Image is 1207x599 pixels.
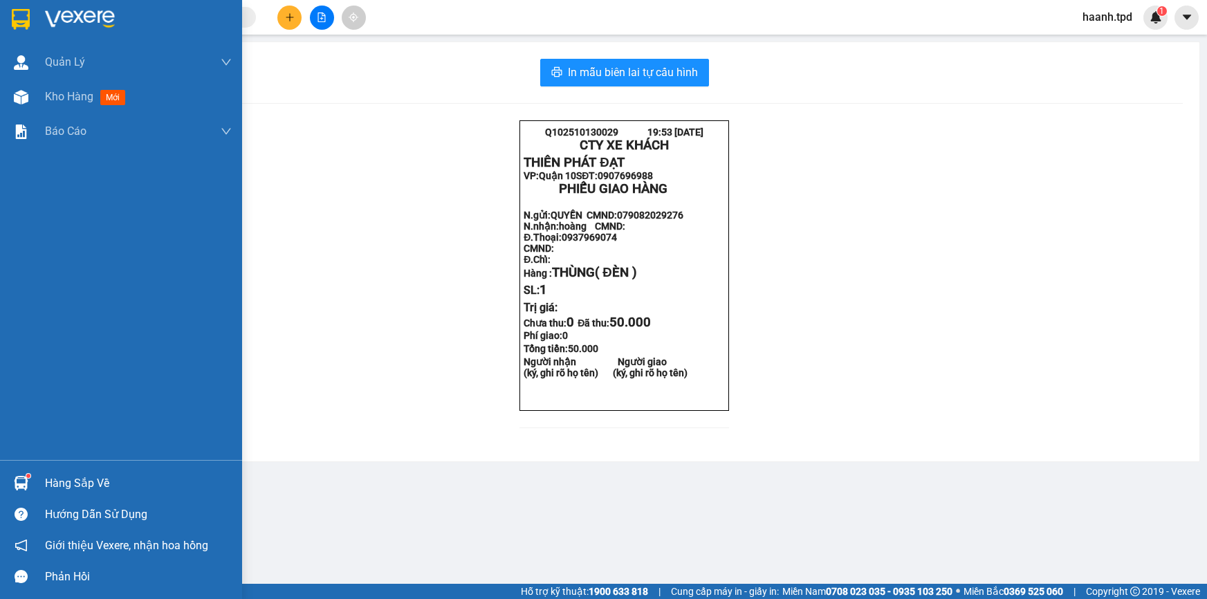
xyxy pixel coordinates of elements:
[545,127,618,138] span: Q102510130029
[45,53,85,71] span: Quản Lý
[521,584,648,599] span: Hỗ trợ kỹ thuật:
[609,315,651,330] span: 50.000
[524,356,667,367] strong: Người nhận Người giao
[45,504,232,525] div: Hướng dẫn sử dụng
[15,539,28,552] span: notification
[598,170,653,181] span: 0907696988
[826,586,952,597] strong: 0708 023 035 - 0935 103 250
[671,584,779,599] span: Cung cấp máy in - giấy in:
[964,584,1063,599] span: Miền Bắc
[551,66,562,80] span: printer
[580,138,669,153] strong: CTY XE KHÁCH
[15,570,28,583] span: message
[277,6,302,30] button: plus
[1071,8,1143,26] span: haanh.tpd
[552,265,636,280] span: THÙNG( ĐÈN )
[45,537,208,554] span: Giới thiệu Vexere, nhận hoa hồng
[45,566,232,587] div: Phản hồi
[617,210,683,221] span: 079082029276
[524,232,617,243] strong: Đ.Thoại:
[100,90,125,105] span: mới
[524,317,651,329] strong: Chưa thu: Đã thu:
[524,155,624,170] strong: THIÊN PHÁT ĐẠT
[285,12,295,22] span: plus
[524,243,554,254] strong: CMND:
[14,476,28,490] img: warehouse-icon
[342,6,366,30] button: aim
[566,315,574,330] span: 0
[559,221,625,232] span: hoàng CMND:
[524,367,688,378] strong: (ký, ghi rõ họ tên) (ký, ghi rõ họ tên)
[45,90,93,103] span: Kho hàng
[14,55,28,70] img: warehouse-icon
[559,181,667,196] span: PHIẾU GIAO HÀNG
[647,127,672,138] span: 19:53
[15,508,28,521] span: question-circle
[1004,586,1063,597] strong: 0369 525 060
[45,473,232,494] div: Hàng sắp về
[589,586,648,597] strong: 1900 633 818
[310,6,334,30] button: file-add
[568,343,598,354] span: 50.000
[540,59,709,86] button: printerIn mẫu biên lai tự cấu hình
[349,12,358,22] span: aim
[221,57,232,68] span: down
[26,474,30,478] sup: 1
[317,12,326,22] span: file-add
[524,330,568,341] strong: Phí giao:
[540,282,547,297] span: 1
[551,210,683,221] span: QUYỀN CMND:
[1074,584,1076,599] span: |
[524,254,551,265] strong: Đ.Chỉ:
[956,589,960,594] span: ⚪️
[524,343,598,354] span: Tổng tiền:
[524,221,625,232] strong: N.nhận:
[45,122,86,140] span: Báo cáo
[12,9,30,30] img: logo-vxr
[14,90,28,104] img: warehouse-icon
[1174,6,1199,30] button: caret-down
[658,584,661,599] span: |
[539,170,576,181] span: Quận 10
[524,268,636,279] strong: Hàng :
[524,210,683,221] strong: N.gửi:
[1150,11,1162,24] img: icon-new-feature
[14,125,28,139] img: solution-icon
[562,232,617,243] span: 0937969074
[562,330,568,341] span: 0
[782,584,952,599] span: Miền Nam
[524,301,558,314] span: Trị giá:
[674,127,703,138] span: [DATE]
[1181,11,1193,24] span: caret-down
[1157,6,1167,16] sup: 1
[568,64,698,81] span: In mẫu biên lai tự cấu hình
[524,170,653,181] strong: VP: SĐT:
[1159,6,1164,16] span: 1
[1130,587,1140,596] span: copyright
[524,284,547,297] span: SL:
[221,126,232,137] span: down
